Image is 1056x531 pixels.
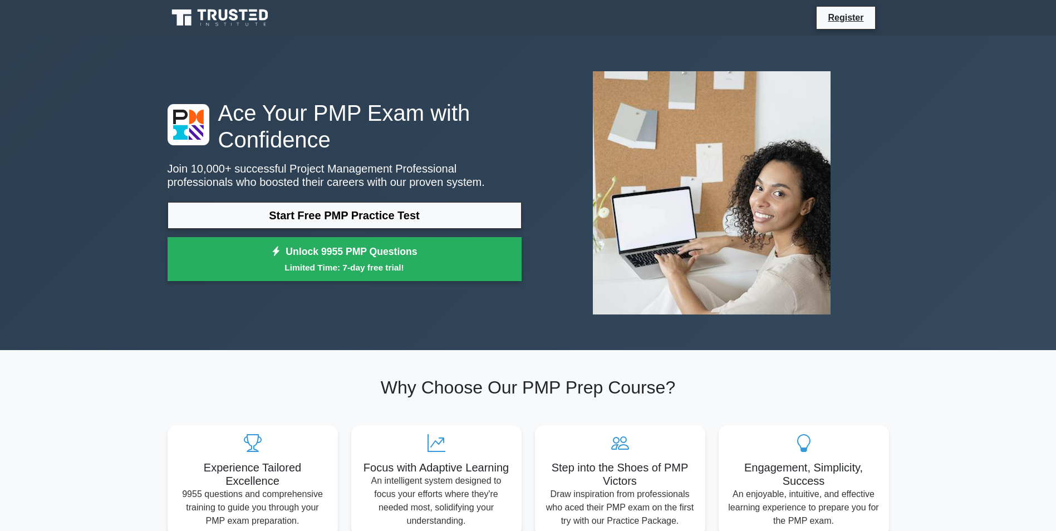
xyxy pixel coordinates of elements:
[176,488,329,528] p: 9955 questions and comprehensive training to guide you through your PMP exam preparation.
[176,461,329,488] h5: Experience Tailored Excellence
[544,461,696,488] h5: Step into the Shoes of PMP Victors
[360,461,513,474] h5: Focus with Adaptive Learning
[168,162,522,189] p: Join 10,000+ successful Project Management Professional professionals who boosted their careers w...
[168,100,522,153] h1: Ace Your PMP Exam with Confidence
[728,488,880,528] p: An enjoyable, intuitive, and effective learning experience to prepare you for the PMP exam.
[181,261,508,274] small: Limited Time: 7-day free trial!
[544,488,696,528] p: Draw inspiration from professionals who aced their PMP exam on the first try with our Practice Pa...
[168,237,522,282] a: Unlock 9955 PMP QuestionsLimited Time: 7-day free trial!
[821,11,870,24] a: Register
[168,202,522,229] a: Start Free PMP Practice Test
[728,461,880,488] h5: Engagement, Simplicity, Success
[168,377,889,398] h2: Why Choose Our PMP Prep Course?
[360,474,513,528] p: An intelligent system designed to focus your efforts where they're needed most, solidifying your ...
